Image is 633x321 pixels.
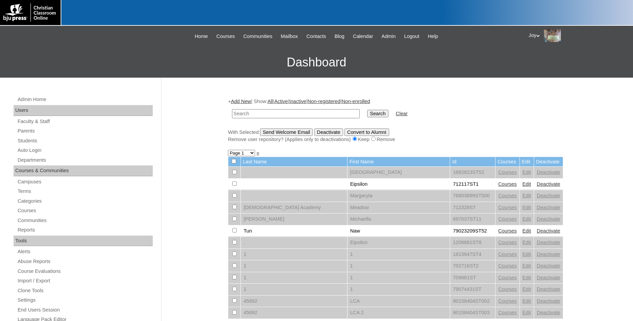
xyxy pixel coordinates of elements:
a: Edit [523,286,531,292]
a: Courses [498,193,517,198]
a: Clone Tools [17,286,153,295]
img: Joy Dantz [544,29,561,42]
a: Courses [498,205,517,210]
a: Edit [523,169,531,175]
a: Terms [17,187,153,196]
a: Non-enrolled [342,99,370,104]
a: Deactivate [537,252,560,257]
td: 1 [347,249,450,260]
td: Michaella [347,214,450,225]
td: 702716ST2 [450,260,495,272]
a: Edit [523,252,531,257]
td: LCA [347,296,450,307]
a: Help [424,33,441,40]
a: Courses [17,206,153,215]
a: Courses [498,275,517,280]
span: Blog [335,33,344,40]
td: 76803899ST500 [450,190,495,202]
a: Calendar [350,33,376,40]
td: Meadow [347,202,450,214]
td: 697037ST11 [450,214,495,225]
a: Courses [498,286,517,292]
a: Import / Export [17,277,153,285]
a: Auto Login [17,146,153,155]
a: Deactivate [537,275,560,280]
a: Edit [523,216,531,222]
a: Courses [498,181,517,187]
div: Users [14,105,153,116]
a: Deactivate [537,298,560,304]
a: Courses [498,252,517,257]
td: [DEMOGRAPHIC_DATA] Academy [241,202,347,214]
a: Faculty & Staff [17,117,153,126]
td: 1 [241,249,347,260]
div: + | Show: | | | | [228,98,563,143]
h3: Dashboard [3,47,630,78]
a: Edit [523,275,531,280]
td: 1 [241,284,347,295]
a: Courses [498,310,517,315]
input: Convert to Alumni [344,128,389,136]
a: Courses [498,169,517,175]
a: Add New [231,99,251,104]
td: 1 [347,260,450,272]
a: Alerts [17,247,153,256]
a: Deactivate [537,181,560,187]
a: Abuse Reports [17,257,153,266]
td: 709661ST [450,272,495,284]
a: Edit [523,263,531,268]
td: 45692 [241,307,347,319]
span: Contacts [307,33,326,40]
td: Id [450,157,495,167]
div: With Selected: [228,128,563,143]
a: Contacts [303,33,330,40]
a: End Users Session [17,306,153,314]
td: 1 [347,284,450,295]
a: Courses [498,216,517,222]
a: Deactivate [537,240,560,245]
td: 712328ST [450,202,495,214]
td: Eipsilon [347,237,450,248]
a: Categories [17,197,153,205]
span: Admin [382,33,396,40]
a: Home [191,33,211,40]
a: Edit [523,298,531,304]
a: Clear [396,111,408,116]
span: Logout [404,33,419,40]
td: [GEOGRAPHIC_DATA] [347,167,450,178]
div: Tools [14,236,153,246]
input: Send Welcome Email [260,128,313,136]
a: Logout [401,33,423,40]
a: Deactivate [537,193,560,198]
span: Courses [216,33,235,40]
a: Communities [17,216,153,225]
a: » [256,150,259,156]
td: 80158404ST002 [450,296,495,307]
a: Mailbox [277,33,301,40]
a: Deactivate [537,216,560,222]
td: 1206881ST8 [450,237,495,248]
a: Admin Home [17,95,153,104]
a: Non-registered [308,99,340,104]
td: . [241,237,347,248]
td: 45692 [241,296,347,307]
td: 1682823ST52 [450,167,495,178]
span: Home [195,33,208,40]
a: Admin [378,33,399,40]
td: [PERSON_NAME] [241,214,347,225]
a: All [268,99,273,104]
a: Edit [523,181,531,187]
td: 1 [241,260,347,272]
a: Reports [17,226,153,234]
span: Communities [244,33,273,40]
a: Deactivate [537,228,560,234]
td: Courses [495,157,520,167]
a: Deactivate [537,205,560,210]
a: Active [274,99,288,104]
td: Last Name [241,157,347,167]
div: Joy [529,29,626,42]
a: Edit [523,205,531,210]
td: 1 [347,272,450,284]
input: Search [232,109,360,118]
td: 79023209ST52 [450,225,495,237]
